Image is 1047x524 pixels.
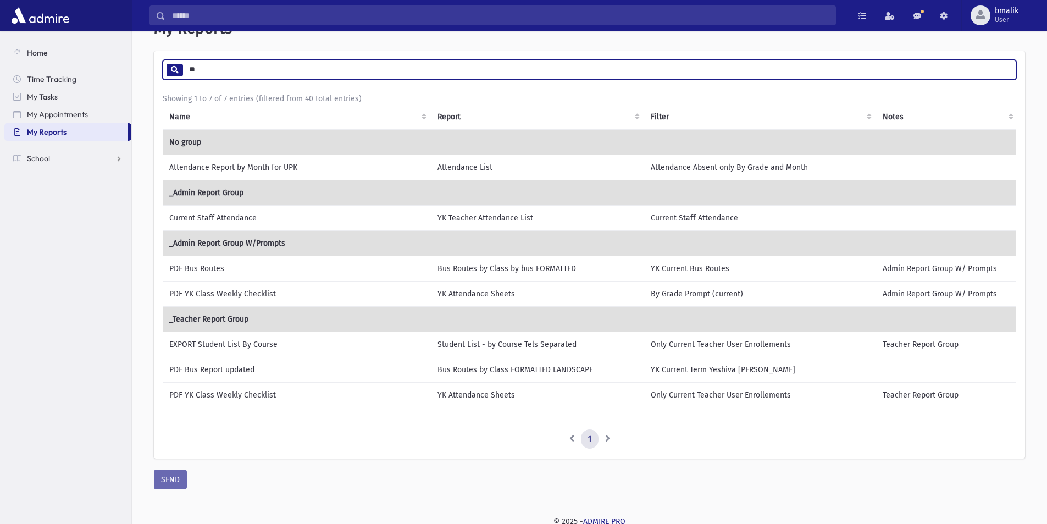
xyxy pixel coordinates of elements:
[27,127,67,137] span: My Reports
[27,92,58,102] span: My Tasks
[163,104,431,130] th: Name: activate to sort column ascending
[165,5,835,25] input: Search
[163,230,1018,256] td: _Admin Report Group W/Prompts
[876,281,1018,306] td: Admin Report Group W/ Prompts
[163,129,1018,155] td: No group
[431,205,644,230] td: YK Teacher Attendance List
[644,332,877,357] td: Only Current Teacher User Enrollements
[431,256,644,281] td: Bus Routes by Class by bus FORMATTED
[431,332,644,357] td: Student List - by Course Tels Separated
[163,256,431,281] td: PDF Bus Routes
[995,7,1018,15] span: bmalik
[163,205,431,230] td: Current Staff Attendance
[163,382,431,407] td: PDF YK Class Weekly Checklist
[27,48,48,58] span: Home
[163,281,431,306] td: PDF YK Class Weekly Checklist
[163,357,431,382] td: PDF Bus Report updated
[644,256,877,281] td: YK Current Bus Routes
[644,281,877,306] td: By Grade Prompt (current)
[644,382,877,407] td: Only Current Teacher User Enrollements
[4,123,128,141] a: My Reports
[27,153,50,163] span: School
[4,70,131,88] a: Time Tracking
[431,357,644,382] td: Bus Routes by Class FORMATTED LANDSCAPE
[431,104,644,130] th: Report: activate to sort column ascending
[4,106,131,123] a: My Appointments
[876,382,1018,407] td: Teacher Report Group
[163,306,1018,332] td: _Teacher Report Group
[581,429,599,449] a: 1
[644,357,877,382] td: YK Current Term Yeshiva [PERSON_NAME]
[163,93,1016,104] div: Showing 1 to 7 of 7 entries (filtered from 40 total entries)
[995,15,1018,24] span: User
[27,74,76,84] span: Time Tracking
[154,470,187,489] button: SEND
[4,44,131,62] a: Home
[163,155,431,180] td: Attendance Report by Month for UPK
[876,332,1018,357] td: Teacher Report Group
[644,205,877,230] td: Current Staff Attendance
[27,109,88,119] span: My Appointments
[644,104,877,130] th: Filter : activate to sort column ascending
[4,150,131,167] a: School
[431,281,644,306] td: YK Attendance Sheets
[431,155,644,180] td: Attendance List
[431,382,644,407] td: YK Attendance Sheets
[876,104,1018,130] th: Notes : activate to sort column ascending
[9,4,72,26] img: AdmirePro
[163,180,1018,205] td: _Admin Report Group
[4,88,131,106] a: My Tasks
[876,256,1018,281] td: Admin Report Group W/ Prompts
[163,332,431,357] td: EXPORT Student List By Course
[644,155,877,180] td: Attendance Absent only By Grade and Month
